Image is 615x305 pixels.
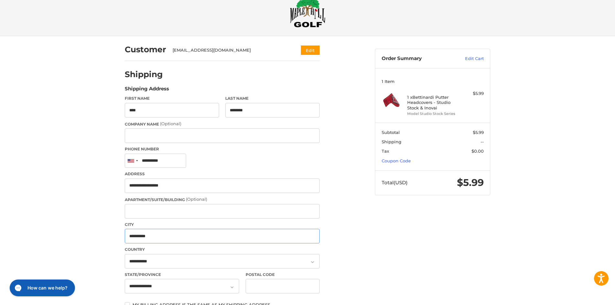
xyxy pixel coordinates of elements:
[125,121,320,127] label: Company Name
[472,148,484,154] span: $0.00
[246,272,320,278] label: Postal Code
[457,177,484,188] span: $5.99
[407,95,457,110] h4: 1 x Bettinardi Putter Headcovers - Studio Stock & Inovai
[186,197,207,202] small: (Optional)
[6,277,77,299] iframe: Gorgias live chat messenger
[173,47,289,54] div: [EMAIL_ADDRESS][DOMAIN_NAME]
[407,111,457,117] li: Model Studio Stock Series
[382,79,484,84] h3: 1 Item
[125,96,219,101] label: First Name
[125,45,166,55] h2: Customer
[382,139,401,144] span: Shipping
[382,130,400,135] span: Subtotal
[125,69,163,79] h2: Shipping
[301,46,320,55] button: Edit
[451,56,484,62] a: Edit Cart
[473,130,484,135] span: $5.99
[160,121,181,126] small: (Optional)
[125,222,320,228] label: City
[125,85,169,96] legend: Shipping Address
[125,247,320,252] label: Country
[125,154,140,168] div: United States: +1
[225,96,320,101] label: Last Name
[382,56,451,62] h3: Order Summary
[125,272,239,278] label: State/Province
[382,158,411,163] a: Coupon Code
[125,171,320,177] label: Address
[481,139,484,144] span: --
[125,146,320,152] label: Phone Number
[125,196,320,203] label: Apartment/Suite/Building
[382,148,389,154] span: Tax
[458,90,484,97] div: $5.99
[382,179,408,186] span: Total (USD)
